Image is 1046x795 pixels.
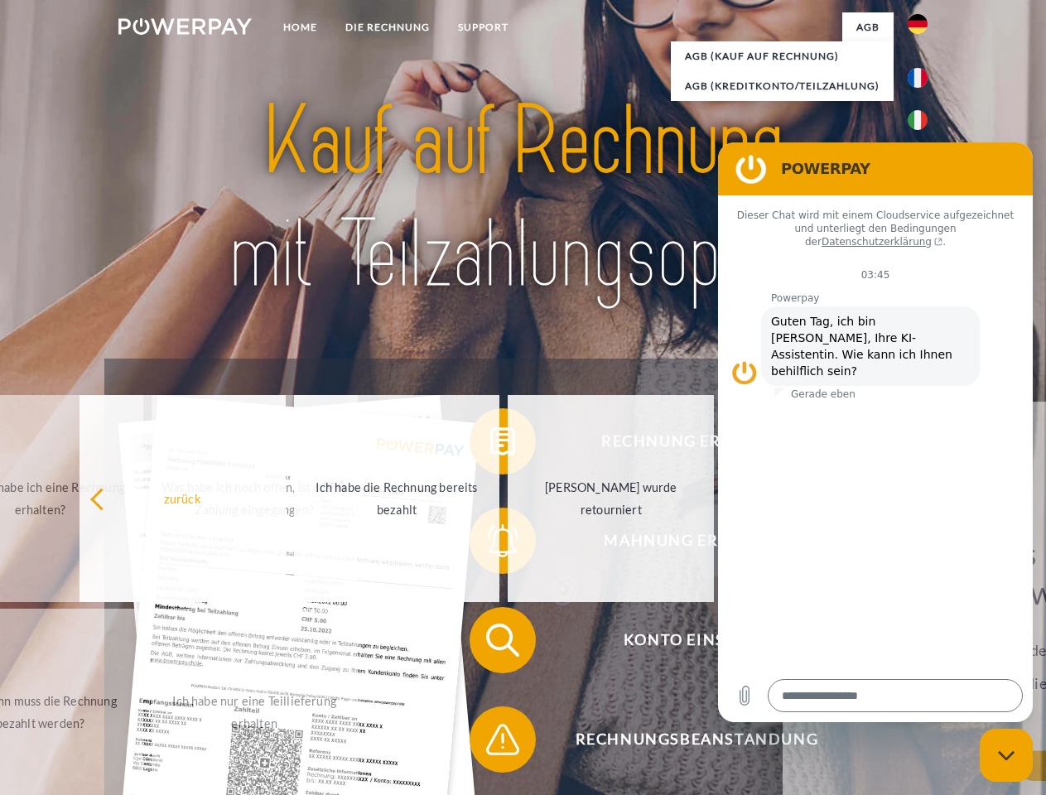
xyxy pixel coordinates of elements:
[118,18,252,35] img: logo-powerpay-white.svg
[494,607,899,673] span: Konto einsehen
[158,79,888,317] img: title-powerpay_de.svg
[908,14,928,34] img: de
[470,706,900,773] button: Rechnungsbeanstandung
[842,12,894,42] a: agb
[89,487,276,509] div: zurück
[494,706,899,773] span: Rechnungsbeanstandung
[518,476,704,521] div: [PERSON_NAME] wurde retourniert
[718,142,1033,722] iframe: Messaging-Fenster
[671,41,894,71] a: AGB (Kauf auf Rechnung)
[444,12,523,42] a: SUPPORT
[980,729,1033,782] iframe: Schaltfläche zum Öffnen des Messaging-Fensters; Konversation läuft
[470,607,900,673] button: Konto einsehen
[671,71,894,101] a: AGB (Kreditkonto/Teilzahlung)
[331,12,444,42] a: DIE RECHNUNG
[161,690,348,735] div: Ich habe nur eine Teillieferung erhalten
[908,68,928,88] img: fr
[908,110,928,130] img: it
[482,719,523,760] img: qb_warning.svg
[269,12,331,42] a: Home
[304,476,490,521] div: Ich habe die Rechnung bereits bezahlt
[482,619,523,661] img: qb_search.svg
